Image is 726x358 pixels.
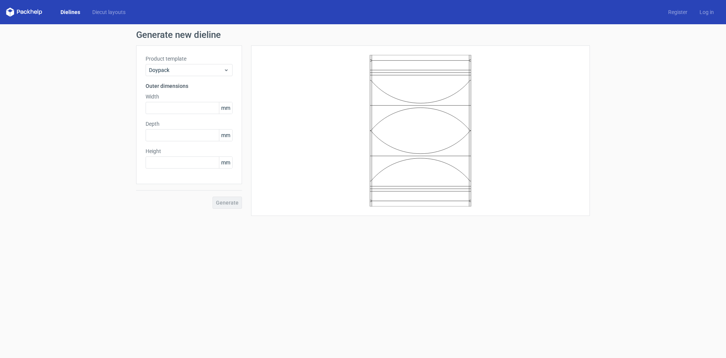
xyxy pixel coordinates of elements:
[146,93,233,100] label: Width
[219,102,232,114] span: mm
[662,8,693,16] a: Register
[149,66,223,74] span: Doypack
[136,30,590,39] h1: Generate new dieline
[146,55,233,63] label: Product template
[146,82,233,90] h3: Outer dimensions
[693,8,720,16] a: Log in
[54,8,86,16] a: Dielines
[146,147,233,155] label: Height
[146,120,233,128] label: Depth
[219,157,232,168] span: mm
[86,8,132,16] a: Diecut layouts
[219,130,232,141] span: mm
